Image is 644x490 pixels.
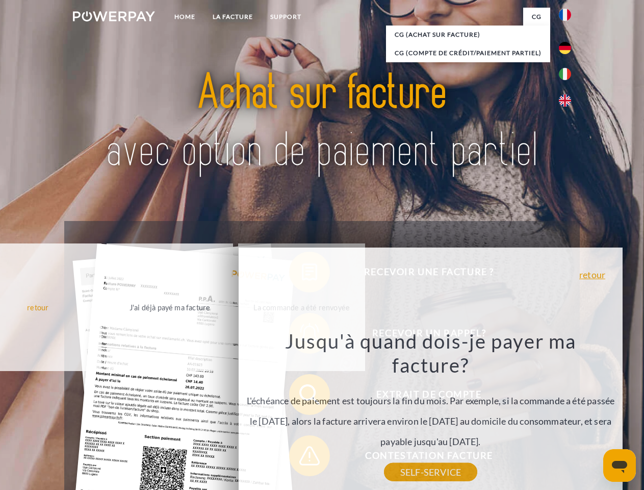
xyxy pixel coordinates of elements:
[523,8,550,26] a: CG
[245,329,617,378] h3: Jusqu'à quand dois-je payer ma facture?
[559,42,571,54] img: de
[603,449,636,482] iframe: Bouton de lancement de la fenêtre de messagerie
[113,300,227,314] div: J'ai déjà payé ma facture
[386,44,550,62] a: CG (Compte de crédit/paiement partiel)
[73,11,155,21] img: logo-powerpay-white.svg
[579,270,605,279] a: retour
[384,463,477,481] a: SELF-SERVICE
[559,94,571,107] img: en
[386,26,550,44] a: CG (achat sur facture)
[97,49,547,195] img: title-powerpay_fr.svg
[559,68,571,80] img: it
[204,8,262,26] a: LA FACTURE
[245,329,617,472] div: L'échéance de paiement est toujours la fin du mois. Par exemple, si la commande a été passée le [...
[559,9,571,21] img: fr
[262,8,310,26] a: Support
[166,8,204,26] a: Home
